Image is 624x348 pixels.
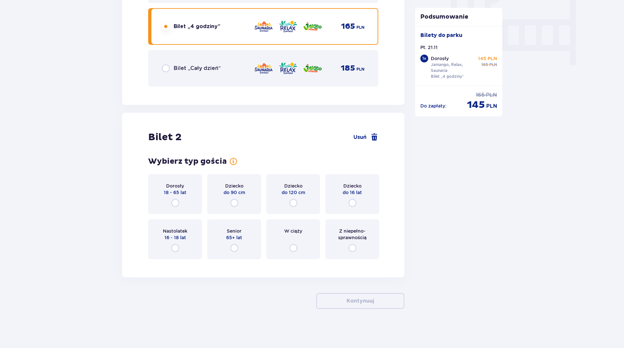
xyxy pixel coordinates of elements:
span: Bilet „4 godziny” [174,23,220,30]
span: Usuń [353,134,367,141]
span: do 120 cm [282,189,305,196]
span: 65+ lat [226,234,242,241]
span: Dorosły [166,183,184,189]
img: Saunaria [254,20,273,33]
span: 165 [476,91,485,99]
span: 185 [341,63,355,73]
img: Relax [278,61,298,75]
span: PLN [486,91,497,99]
span: do 90 cm [224,189,245,196]
span: PLN [486,103,497,110]
span: 18 - 65 lat [164,189,186,196]
div: 1 x [420,55,428,62]
span: Dziecko [225,183,243,189]
p: Podsumowanie [415,13,503,21]
img: Jamango [303,20,322,33]
span: Z niepełno­sprawnością [331,228,373,241]
p: Bilet „4 godziny” [431,74,464,79]
p: Jamango, Relax, Saunaria [431,62,476,74]
a: Usuń [353,133,378,141]
img: Jamango [303,61,322,75]
button: Kontynuuj [316,293,404,309]
span: 165 [481,62,488,68]
span: PLN [356,25,365,30]
span: do 16 lat [343,189,362,196]
p: Kontynuuj [347,297,374,305]
h3: Wybierz typ gościa [148,157,227,166]
span: Nastolatek [163,228,187,234]
span: PLN [356,66,365,72]
span: 145 [467,99,485,111]
p: Dorosły [431,55,449,62]
span: W ciąży [284,228,302,234]
span: Bilet „Cały dzień” [174,65,221,72]
img: Relax [278,20,298,33]
p: Pt. 21.11 [420,44,438,51]
p: Do zapłaty : [420,103,446,109]
img: Saunaria [254,61,273,75]
span: 165 [341,22,355,31]
span: PLN [489,62,497,68]
p: 145 PLN [478,55,497,62]
span: 16 - 18 lat [164,234,186,241]
span: Dziecko [284,183,303,189]
h2: Bilet 2 [148,131,181,143]
span: Senior [227,228,242,234]
span: Dziecko [343,183,362,189]
p: Bilety do parku [420,32,462,39]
